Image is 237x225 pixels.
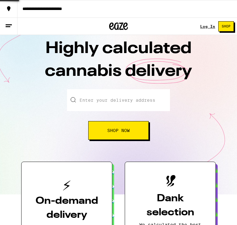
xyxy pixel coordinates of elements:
[222,25,230,28] span: Shop
[9,37,228,89] h1: Highly calculated cannabis delivery
[215,21,237,32] a: Shop
[218,21,234,32] button: Shop
[4,4,45,9] span: Hi. Need any help?
[31,194,102,222] h3: On-demand delivery
[135,192,206,220] h3: Dank selection
[88,121,149,140] button: Shop Now
[67,89,170,111] input: Enter your delivery address
[200,24,215,28] a: Log In
[107,128,130,133] span: Shop Now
